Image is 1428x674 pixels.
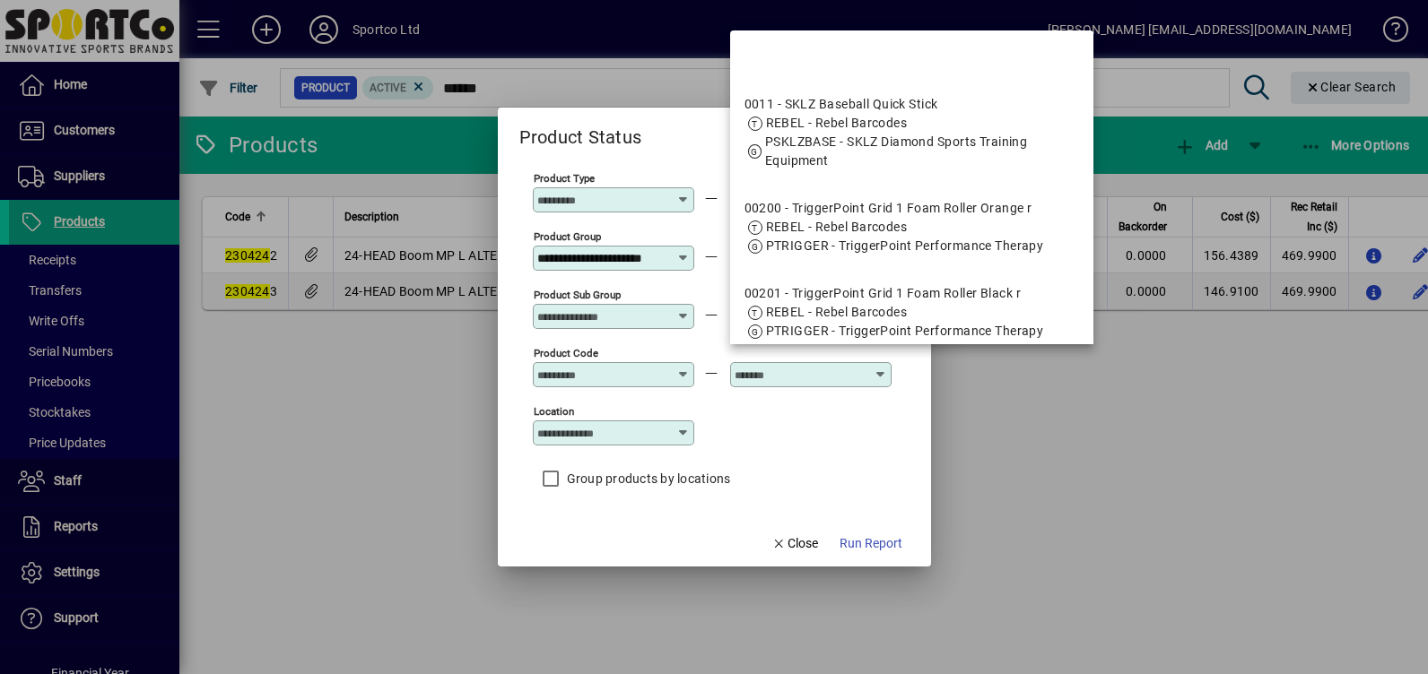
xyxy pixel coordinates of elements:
[744,95,1079,114] div: 0011 - SKLZ Baseball Quick Stick
[771,534,818,553] span: Close
[534,347,598,359] mat-label: Product Code
[534,230,601,243] mat-label: Product Group
[563,470,731,488] label: Group products by locations
[730,270,1093,355] mat-option: 00201 - TriggerPoint Grid 1 Foam Roller Black r
[534,172,595,185] mat-label: Product Type
[764,527,825,559] button: Close
[840,534,902,553] span: Run Report
[744,199,1044,218] div: 00200 - TriggerPoint Grid 1 Foam Roller Orange r
[744,284,1044,303] div: 00201 - TriggerPoint Grid 1 Foam Roller Black r
[766,116,908,130] span: REBEL - Rebel Barcodes
[765,134,1028,168] span: PSKLZBASE - SKLZ Diamond Sports Training Equipment
[534,405,574,418] mat-label: Location
[832,527,910,559] button: Run Report
[766,305,908,319] span: REBEL - Rebel Barcodes
[730,81,1093,185] mat-option: 0011 - SKLZ Baseball Quick Stick
[766,324,1044,338] span: PTRIGGER - TriggerPoint Performance Therapy
[766,238,1044,253] span: PTRIGGER - TriggerPoint Performance Therapy
[766,220,908,234] span: REBEL - Rebel Barcodes
[534,289,621,301] mat-label: Product Sub Group
[498,108,664,151] h2: Product Status
[730,185,1093,270] mat-option: 00200 - TriggerPoint Grid 1 Foam Roller Orange r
